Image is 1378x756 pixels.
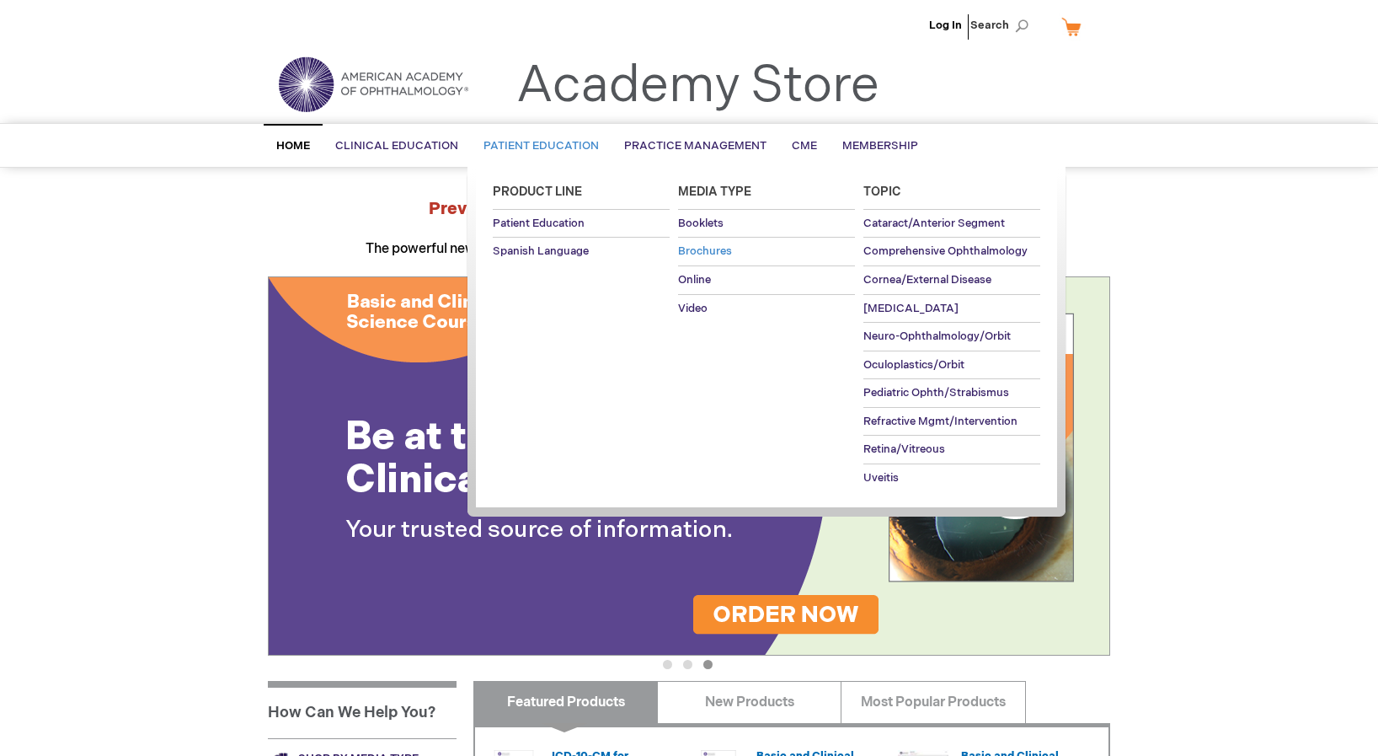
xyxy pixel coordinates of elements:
[493,185,582,199] span: Product Line
[493,217,585,230] span: Patient Education
[863,442,945,456] span: Retina/Vitreous
[335,139,458,153] span: Clinical Education
[863,185,901,199] span: Topic
[703,660,713,669] button: 3 of 3
[493,244,589,258] span: Spanish Language
[663,660,672,669] button: 1 of 3
[863,358,964,372] span: Oculoplastics/Orbit
[678,273,711,287] span: Online
[678,302,708,315] span: Video
[863,244,1028,258] span: Comprehensive Ophthalmology
[863,415,1017,428] span: Refractive Mgmt/Intervention
[678,217,724,230] span: Booklets
[276,139,310,153] span: Home
[863,273,991,287] span: Cornea/External Disease
[863,217,1005,230] span: Cataract/Anterior Segment
[863,471,899,485] span: Uveitis
[678,185,751,199] span: Media Type
[624,139,766,153] span: Practice Management
[863,302,959,315] span: [MEDICAL_DATA]
[657,681,841,723] a: New Products
[516,56,879,116] a: Academy Store
[863,386,1009,399] span: Pediatric Ophth/Strabismus
[842,139,918,153] span: Membership
[683,660,692,669] button: 2 of 3
[678,244,732,258] span: Brochures
[429,199,950,219] strong: Preview the at AAO 2025
[483,139,599,153] span: Patient Education
[792,139,817,153] span: CME
[929,19,962,32] a: Log In
[863,330,1011,343] span: Neuro-Ophthalmology/Orbit
[841,681,1025,723] a: Most Popular Products
[970,8,1034,42] span: Search
[473,681,658,723] a: Featured Products
[268,681,457,738] h1: How Can We Help You?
